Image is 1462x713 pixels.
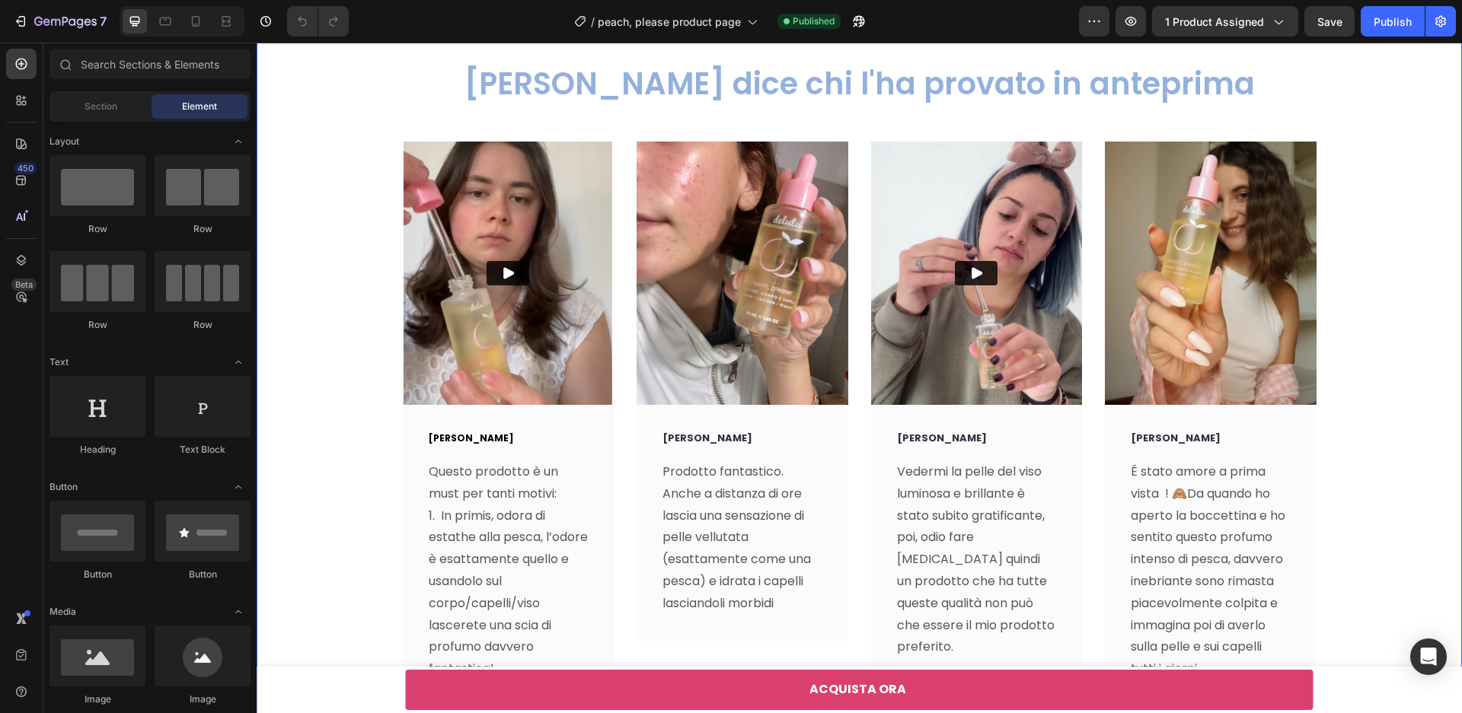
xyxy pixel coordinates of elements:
[874,419,1034,638] p: É stato amore a prima vista ! 🙈Da quando ho aperto la boccettina e ho sentito questo profumo inte...
[14,162,37,174] div: 450
[848,99,1060,363] img: gempages_514082517704246118-217becd1-6803-4c14-9f20-c9efe0a52c40.webp
[172,419,332,463] p: Questo prodotto è un must per tanti motivi:
[1374,14,1412,30] div: Publish
[287,6,349,37] div: Undo/Redo
[1152,6,1298,37] button: 1 product assigned
[146,99,358,363] img: Alt image
[49,605,76,619] span: Media
[698,218,741,243] button: Play
[49,355,69,369] span: Text
[146,20,1060,62] h2: [PERSON_NAME] dice chi l'ha provato in anteprima
[155,222,251,236] div: Row
[49,568,145,581] div: Button
[49,135,79,148] span: Layout
[155,443,251,457] div: Text Block
[155,692,251,706] div: Image
[49,443,145,457] div: Heading
[49,318,145,332] div: Row
[49,480,78,494] span: Button
[182,100,217,113] span: Element
[11,279,37,291] div: Beta
[85,100,117,113] span: Section
[793,14,835,28] span: Published
[226,600,251,624] span: Toggle open
[155,568,251,581] div: Button
[172,463,332,638] p: 1. In primis, odora di estathe alla pesca, l’odore è esattamente quello e usandolo sul corpo/cape...
[640,419,800,616] p: Vedermi la pelle del viso luminosa e brillante è stato subito gratificante, poi, odio fare [MEDIC...
[172,389,257,402] span: [PERSON_NAME]
[591,14,595,30] span: /
[6,6,113,37] button: 7
[406,388,566,403] p: [PERSON_NAME]
[257,43,1462,713] iframe: Design area
[1165,14,1264,30] span: 1 product assigned
[49,692,145,706] div: Image
[226,350,251,374] span: Toggle open
[155,318,251,332] div: Row
[49,222,145,236] div: Row
[226,129,251,154] span: Toggle open
[1361,6,1425,37] button: Publish
[406,419,566,572] p: Prodotto fantastico. Anche a distanza di ore lascia una sensazione di pelle vellutata (esattament...
[598,14,741,30] span: peach, please product page
[380,99,592,363] img: 5_72032bd5-f398-4ae7-9525-0514547a6997.png
[614,99,826,363] img: Alt image
[100,12,107,30] p: 7
[226,475,251,499] span: Toggle open
[874,388,1034,403] p: [PERSON_NAME]
[1317,15,1342,28] span: Save
[553,636,650,658] div: ACQUISTA ORA
[640,388,800,403] p: [PERSON_NAME]
[1410,638,1447,675] div: Open Intercom Messenger
[230,218,273,243] button: Play
[49,49,251,79] input: Search Sections & Elements
[1304,6,1355,37] button: Save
